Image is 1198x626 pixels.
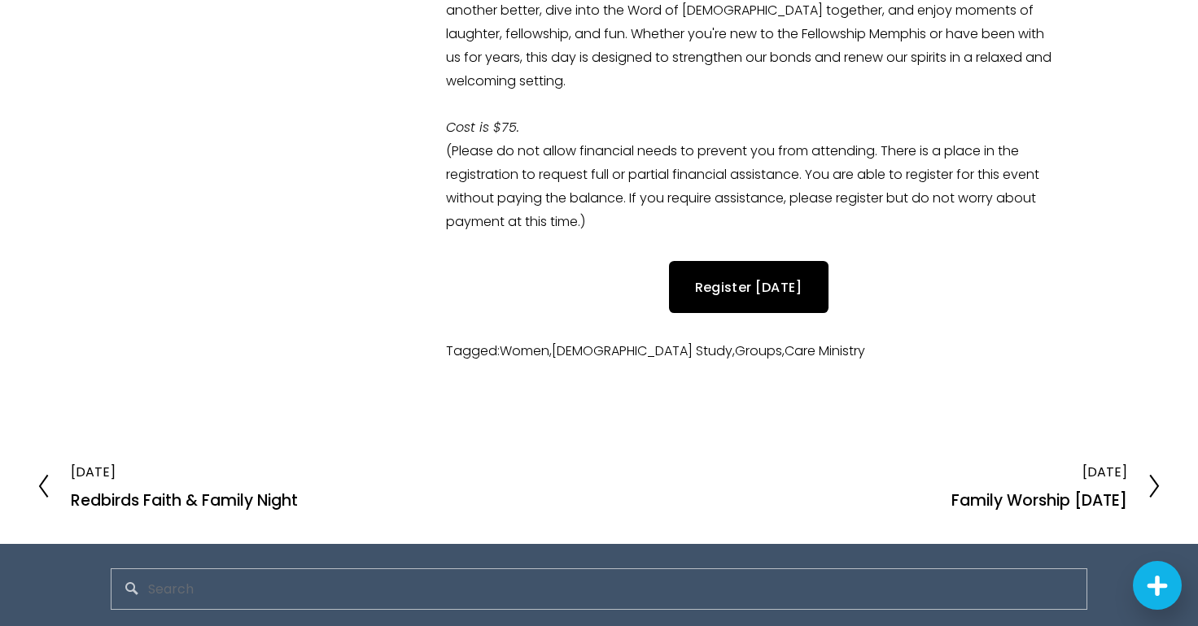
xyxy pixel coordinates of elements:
[669,261,829,312] a: Register [DATE]
[785,341,865,360] a: Care Ministry
[71,493,298,508] h2: Redbirds Faith & Family Night
[552,341,732,360] a: [DEMOGRAPHIC_DATA] Study
[951,464,1162,508] a: [DATE] Family Worship [DATE]
[446,341,1052,362] li: Tagged: , , ,
[735,341,782,360] a: Groups
[36,464,298,508] a: [DATE] Redbirds Faith & Family Night
[446,118,519,137] em: Cost is $75.
[71,464,298,480] div: [DATE]
[951,464,1127,480] div: [DATE]
[951,493,1127,508] h2: Family Worship [DATE]
[111,568,1087,610] input: Search
[500,341,549,360] a: Women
